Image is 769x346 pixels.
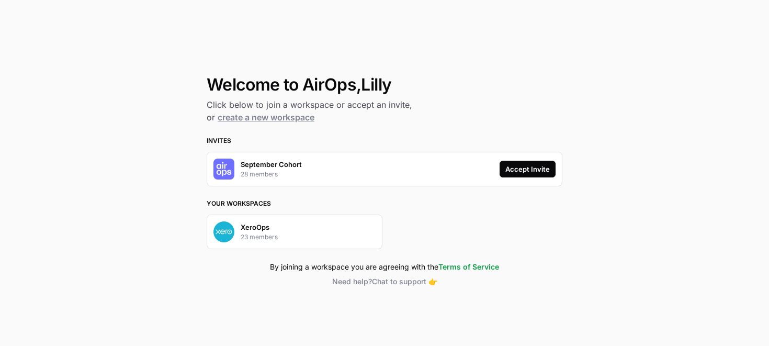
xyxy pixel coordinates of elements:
[505,164,550,174] div: Accept Invite
[207,276,562,287] button: Need help?Chat to support 👉
[332,277,372,286] span: Need help?
[241,159,302,170] p: September Cohort
[500,161,556,177] button: Accept Invite
[207,98,562,124] h2: Click below to join a workspace or accept an invite, or
[207,262,562,272] div: By joining a workspace you are agreeing with the
[241,170,278,179] p: 28 members
[207,136,562,146] h3: Invites
[438,262,499,271] a: Terms of Service
[207,75,562,94] h1: Welcome to AirOps, Lilly
[207,199,562,208] h3: Your Workspaces
[213,221,234,242] img: Company Logo
[207,215,382,249] button: Company LogoXeroOps23 members
[218,112,314,122] a: create a new workspace
[372,277,437,286] span: Chat to support 👉
[241,222,269,232] p: XeroOps
[241,232,278,242] p: 23 members
[213,159,234,180] img: Company Logo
